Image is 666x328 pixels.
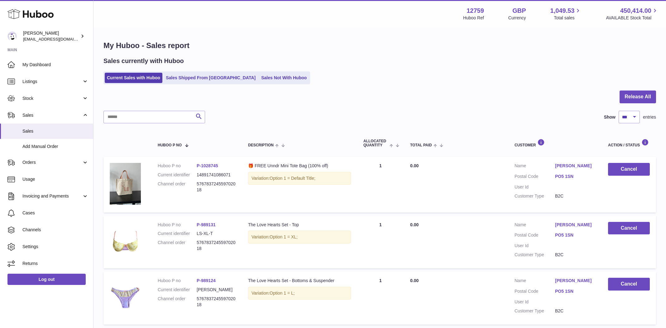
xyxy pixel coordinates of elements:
dt: Current identifier [158,287,197,293]
span: 0.00 [410,163,419,168]
div: Currency [508,15,526,21]
div: Customer [515,139,596,147]
a: PO5 1SN [555,174,596,179]
dt: Customer Type [515,193,555,199]
a: Current Sales with Huboo [105,73,162,83]
span: Option 1 = L; [270,291,295,296]
span: Sales [22,112,82,118]
dd: B2C [555,193,596,199]
a: [PERSON_NAME] [555,222,596,228]
a: P-1028745 [197,163,218,168]
span: Returns [22,261,89,267]
dt: Current identifier [158,172,197,178]
span: Add Manual Order [22,144,89,149]
dt: Postal Code [515,232,555,240]
dd: 576783724559702018 [197,296,236,308]
div: Variation: [248,231,351,243]
span: Sales [22,128,89,134]
dd: LS-XL-T [197,231,236,237]
button: Cancel [608,163,650,176]
strong: 12759 [467,7,484,15]
a: Sales Shipped From [GEOGRAPHIC_DATA] [164,73,258,83]
span: Description [248,143,274,147]
div: The Love Hearts Set - Bottoms & Suspender [248,278,351,284]
td: 1 [357,157,404,212]
span: Channels [22,227,89,233]
dd: 14891741086071 [197,172,236,178]
dt: Name [515,278,555,285]
a: [PERSON_NAME] [555,163,596,169]
a: P-989124 [197,278,216,283]
dt: Channel order [158,296,197,308]
img: sofiapanwar@unndr.com [7,32,17,41]
span: Usage [22,176,89,182]
div: Action / Status [608,139,650,147]
a: Sales Not With Huboo [259,73,309,83]
dt: Huboo P no [158,222,197,228]
a: Log out [7,274,86,285]
h2: Sales currently with Huboo [103,57,184,65]
img: 127591737078033.jpeg [110,163,141,204]
td: 1 [357,272,404,325]
span: Listings [22,79,82,85]
label: Show [604,114,616,120]
a: P-989131 [197,222,216,227]
span: 0.00 [410,278,419,283]
span: Huboo P no [158,143,182,147]
dd: B2C [555,252,596,258]
img: 127591725233578.png [110,222,141,261]
span: 1,049.53 [550,7,575,15]
dt: Channel order [158,181,197,193]
dt: Postal Code [515,288,555,296]
dt: Postal Code [515,174,555,181]
button: Cancel [608,278,650,291]
dt: Customer Type [515,308,555,314]
dt: User Id [515,243,555,249]
span: AVAILABLE Stock Total [606,15,659,21]
div: Huboo Ref [463,15,484,21]
span: Stock [22,95,82,101]
dd: [PERSON_NAME] [197,287,236,293]
dd: 576783724559702018 [197,181,236,193]
span: [EMAIL_ADDRESS][DOMAIN_NAME] [23,37,92,42]
span: Cases [22,210,89,216]
span: My Dashboard [22,62,89,68]
span: ALLOCATED Quantity [363,139,388,147]
span: Total sales [554,15,582,21]
h1: My Huboo - Sales report [103,41,656,51]
dt: Current identifier [158,231,197,237]
button: Cancel [608,222,650,235]
span: 450,414.00 [620,7,651,15]
span: Option 1 = XL; [270,234,298,239]
div: Variation: [248,172,351,185]
strong: GBP [512,7,526,15]
div: The Love Hearts Set - Top [248,222,351,228]
td: 1 [357,216,404,269]
div: 🎁 FREE Unndr Mini Tote Bag (100% off) [248,163,351,169]
span: 0.00 [410,222,419,227]
a: PO5 1SN [555,232,596,238]
img: 127591725233636.png [110,278,141,317]
span: Settings [22,244,89,250]
dt: Huboo P no [158,163,197,169]
dt: Name [515,222,555,229]
dt: Customer Type [515,252,555,258]
div: [PERSON_NAME] [23,30,79,42]
dt: Channel order [158,240,197,252]
a: 450,414.00 AVAILABLE Stock Total [606,7,659,21]
dt: Huboo P no [158,278,197,284]
span: Orders [22,159,82,165]
dd: 576783724559702018 [197,240,236,252]
a: PO5 1SN [555,288,596,294]
dd: B2C [555,308,596,314]
dt: Name [515,163,555,170]
dt: User Id [515,299,555,305]
span: Invoicing and Payments [22,193,82,199]
span: Option 1 = Default Title; [270,176,315,181]
div: Variation: [248,287,351,300]
span: Total paid [410,143,432,147]
span: entries [643,114,656,120]
a: [PERSON_NAME] [555,278,596,284]
a: 1,049.53 Total sales [550,7,582,21]
dt: User Id [515,184,555,190]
